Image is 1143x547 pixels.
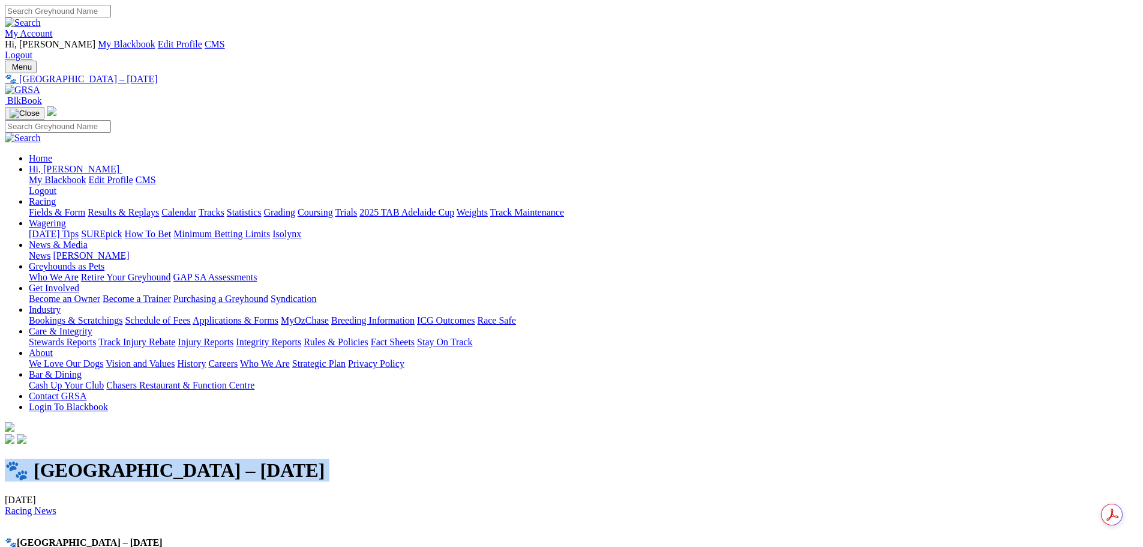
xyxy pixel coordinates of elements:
[5,61,37,73] button: Toggle navigation
[298,207,333,217] a: Coursing
[29,207,1138,218] div: Racing
[292,358,346,369] a: Strategic Plan
[5,39,1138,61] div: My Account
[205,39,225,49] a: CMS
[281,315,329,325] a: MyOzChase
[98,337,175,347] a: Track Injury Rebate
[125,315,190,325] a: Schedule of Fees
[88,207,159,217] a: Results & Replays
[29,380,1138,391] div: Bar & Dining
[5,107,44,120] button: Toggle navigation
[29,164,122,174] a: Hi, [PERSON_NAME]
[29,402,108,412] a: Login To Blackbook
[103,294,171,304] a: Become a Trainer
[331,315,415,325] a: Breeding Information
[371,337,415,347] a: Fact Sheets
[173,294,268,304] a: Purchasing a Greyhound
[53,250,129,261] a: [PERSON_NAME]
[5,73,1138,85] a: 🐾 [GEOGRAPHIC_DATA] – [DATE]
[5,95,42,106] a: BlkBook
[29,218,66,228] a: Wagering
[199,207,224,217] a: Tracks
[125,229,172,239] a: How To Bet
[178,337,233,347] a: Injury Reports
[5,28,53,38] a: My Account
[5,495,56,516] span: [DATE]
[81,272,171,282] a: Retire Your Greyhound
[5,5,111,17] input: Search
[29,283,79,293] a: Get Involved
[136,175,156,185] a: CMS
[7,95,42,106] span: BlkBook
[89,175,133,185] a: Edit Profile
[240,358,290,369] a: Who We Are
[173,229,270,239] a: Minimum Betting Limits
[335,207,357,217] a: Trials
[29,272,79,282] a: Who We Are
[17,434,26,444] img: twitter.svg
[29,229,79,239] a: [DATE] Tips
[264,207,295,217] a: Grading
[359,207,454,217] a: 2025 TAB Adelaide Cup
[5,422,14,432] img: logo-grsa-white.png
[457,207,488,217] a: Weights
[106,358,175,369] a: Vision and Values
[29,380,104,390] a: Cash Up Your Club
[29,294,100,304] a: Become an Owner
[47,106,56,116] img: logo-grsa-white.png
[29,196,56,207] a: Racing
[29,186,56,196] a: Logout
[29,207,85,217] a: Fields & Form
[29,348,53,358] a: About
[29,337,1138,348] div: Care & Integrity
[29,315,1138,326] div: Industry
[29,164,119,174] span: Hi, [PERSON_NAME]
[29,294,1138,304] div: Get Involved
[29,250,50,261] a: News
[477,315,515,325] a: Race Safe
[177,358,206,369] a: History
[5,85,40,95] img: GRSA
[29,153,52,163] a: Home
[5,133,41,144] img: Search
[417,337,472,347] a: Stay On Track
[5,39,95,49] span: Hi, [PERSON_NAME]
[236,337,301,347] a: Integrity Reports
[227,207,262,217] a: Statistics
[173,272,257,282] a: GAP SA Assessments
[158,39,202,49] a: Edit Profile
[29,261,104,271] a: Greyhounds as Pets
[272,229,301,239] a: Isolynx
[5,434,14,444] img: facebook.svg
[29,315,122,325] a: Bookings & Scratchings
[29,358,1138,369] div: About
[29,240,88,250] a: News & Media
[106,380,254,390] a: Chasers Restaurant & Function Centre
[29,175,1138,196] div: Hi, [PERSON_NAME]
[29,229,1138,240] div: Wagering
[12,62,32,71] span: Menu
[348,358,404,369] a: Privacy Policy
[29,175,86,185] a: My Blackbook
[193,315,278,325] a: Applications & Forms
[417,315,475,325] a: ICG Outcomes
[29,326,92,336] a: Care & Integrity
[29,391,86,401] a: Contact GRSA
[490,207,564,217] a: Track Maintenance
[29,250,1138,261] div: News & Media
[5,50,32,60] a: Logout
[5,120,111,133] input: Search
[5,459,1138,482] h1: 🐾 [GEOGRAPHIC_DATA] – [DATE]
[29,304,61,315] a: Industry
[5,17,41,28] img: Search
[271,294,316,304] a: Syndication
[5,506,56,516] a: Racing News
[161,207,196,217] a: Calendar
[304,337,368,347] a: Rules & Policies
[29,369,82,379] a: Bar & Dining
[10,109,40,118] img: Close
[29,272,1138,283] div: Greyhounds as Pets
[208,358,238,369] a: Careers
[81,229,122,239] a: SUREpick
